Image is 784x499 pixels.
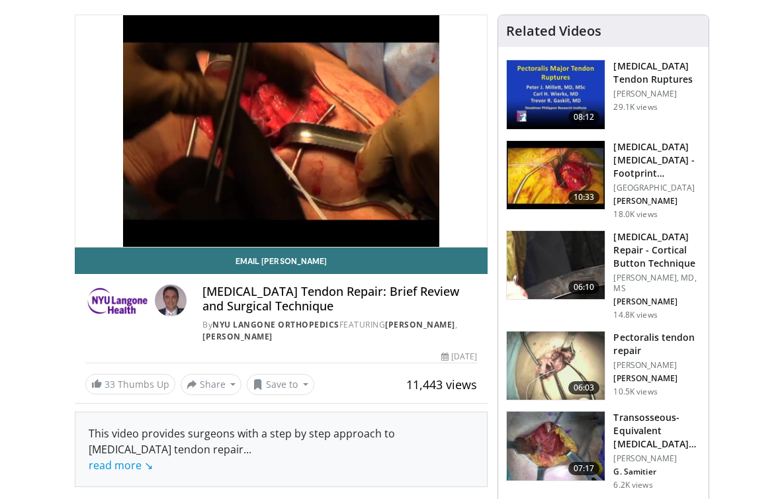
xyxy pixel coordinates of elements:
[613,386,657,397] p: 10.5K views
[507,60,605,129] img: 159936_0000_1.png.150x105_q85_crop-smart_upscale.jpg
[613,453,701,464] p: [PERSON_NAME]
[507,332,605,400] img: 320463_0002_1.png.150x105_q85_crop-smart_upscale.jpg
[613,411,701,451] h3: Transosseous-Equivalent [MEDICAL_DATA] Tendon Repair
[202,331,273,342] a: [PERSON_NAME]
[75,248,488,274] a: Email [PERSON_NAME]
[506,60,701,130] a: 08:12 [MEDICAL_DATA] Tendon Ruptures [PERSON_NAME] 29.1K views
[507,141,605,210] img: Picture_9_1_3.png.150x105_q85_crop-smart_upscale.jpg
[613,183,701,193] p: [GEOGRAPHIC_DATA]
[506,230,701,320] a: 06:10 [MEDICAL_DATA] Repair - Cortical Button Technique [PERSON_NAME], MD, MS [PERSON_NAME] 14.8K...
[75,15,488,247] video-js: Video Player
[507,231,605,300] img: XzOTlMlQSGUnbGTX4xMDoxOjA4MTsiGN.150x105_q85_crop-smart_upscale.jpg
[202,285,477,313] h4: [MEDICAL_DATA] Tendon Repair: Brief Review and Surgical Technique
[613,480,652,490] p: 6.2K views
[181,374,242,395] button: Share
[155,285,187,316] img: Avatar
[568,111,600,124] span: 08:12
[613,89,701,99] p: [PERSON_NAME]
[568,462,600,475] span: 07:17
[613,273,701,294] p: [PERSON_NAME], MD, MS
[85,374,175,394] a: 33 Thumbs Up
[506,411,701,490] a: 07:17 Transosseous-Equivalent [MEDICAL_DATA] Tendon Repair [PERSON_NAME] G. Samitier 6.2K views
[385,319,455,330] a: [PERSON_NAME]
[212,319,339,330] a: NYU Langone Orthopedics
[613,102,657,113] p: 29.1K views
[613,140,701,180] h3: [MEDICAL_DATA] [MEDICAL_DATA] - Footprint Technique
[613,331,701,357] h3: Pectoralis tendon repair
[89,458,153,473] a: read more ↘
[613,196,701,206] p: [PERSON_NAME]
[568,281,600,294] span: 06:10
[105,378,115,390] span: 33
[613,296,701,307] p: [PERSON_NAME]
[613,60,701,86] h3: [MEDICAL_DATA] Tendon Ruptures
[506,23,601,39] h4: Related Videos
[613,209,657,220] p: 18.0K views
[506,331,701,401] a: 06:03 Pectoralis tendon repair [PERSON_NAME] [PERSON_NAME] 10.5K views
[202,319,477,343] div: By FEATURING ,
[506,140,701,220] a: 10:33 [MEDICAL_DATA] [MEDICAL_DATA] - Footprint Technique [GEOGRAPHIC_DATA] [PERSON_NAME] 18.0K v...
[89,442,251,473] span: ...
[85,285,150,316] img: NYU Langone Orthopedics
[441,351,477,363] div: [DATE]
[89,426,474,473] div: This video provides surgeons with a step by step approach to [MEDICAL_DATA] tendon repair
[613,467,701,477] p: G. Samitier
[613,230,701,270] h3: [MEDICAL_DATA] Repair - Cortical Button Technique
[613,360,701,371] p: [PERSON_NAME]
[406,377,477,392] span: 11,443 views
[568,381,600,394] span: 06:03
[247,374,314,395] button: Save to
[507,412,605,480] img: 65628166-7933-4fb2-9bec-eeae485a75de.150x105_q85_crop-smart_upscale.jpg
[568,191,600,204] span: 10:33
[613,373,701,384] p: [PERSON_NAME]
[613,310,657,320] p: 14.8K views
